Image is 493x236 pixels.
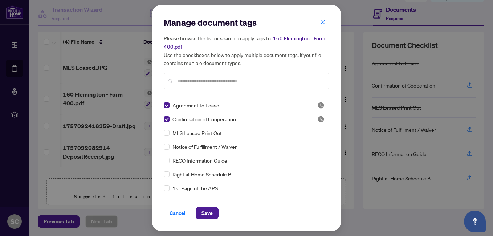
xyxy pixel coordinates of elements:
[172,156,227,164] span: RECO Information Guide
[317,102,325,109] img: status
[201,207,213,219] span: Save
[164,34,329,67] h5: Please browse the list or search to apply tags to: Use the checkboxes below to apply multiple doc...
[464,211,486,232] button: Open asap
[170,207,186,219] span: Cancel
[320,20,325,25] span: close
[172,101,219,109] span: Agreement to Lease
[164,207,191,219] button: Cancel
[317,115,325,123] span: Pending Review
[317,102,325,109] span: Pending Review
[172,129,222,137] span: MLS Leased Print Out
[172,143,237,151] span: Notice of Fulfillment / Waiver
[172,184,218,192] span: 1st Page of the APS
[172,170,231,178] span: Right at Home Schedule B
[317,115,325,123] img: status
[196,207,219,219] button: Save
[172,115,236,123] span: Confirmation of Cooperation
[164,17,329,28] h2: Manage document tags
